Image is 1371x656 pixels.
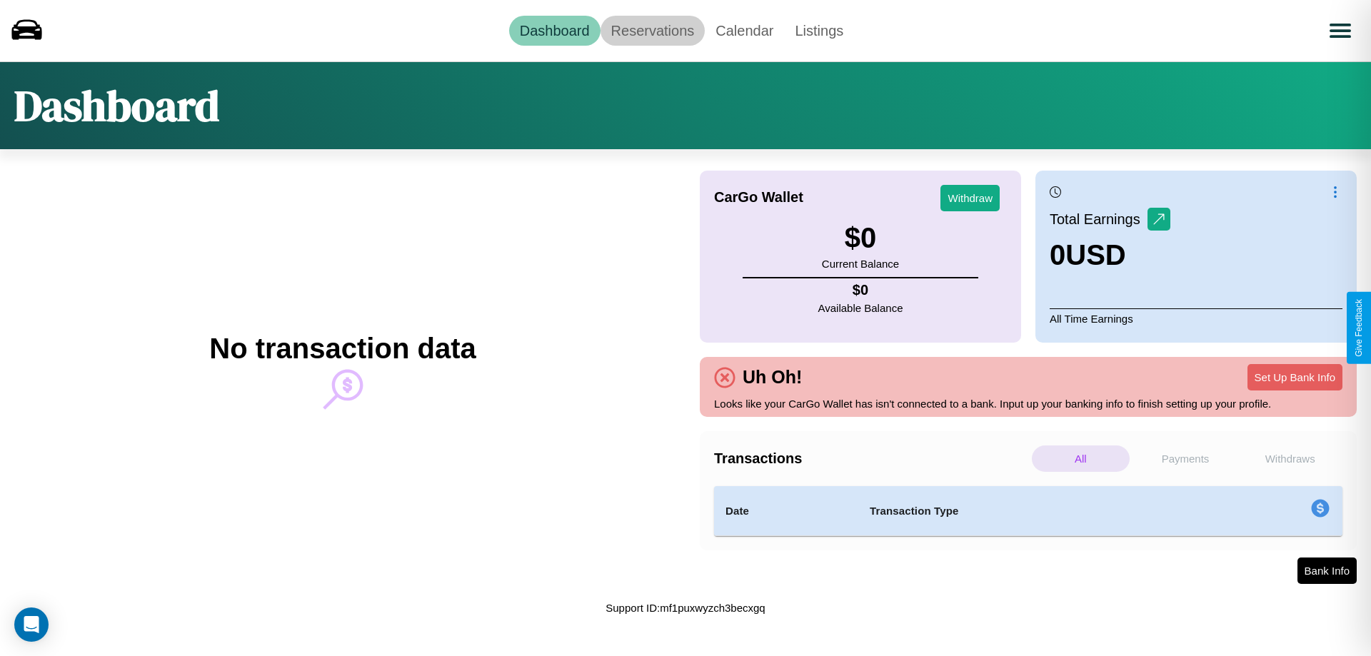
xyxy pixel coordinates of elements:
h4: Date [725,503,847,520]
button: Open menu [1320,11,1360,51]
table: simple table [714,486,1342,536]
button: Withdraw [940,185,1000,211]
h3: $ 0 [822,222,899,254]
p: All Time Earnings [1050,308,1342,328]
p: All [1032,445,1130,472]
p: Payments [1137,445,1235,472]
h4: CarGo Wallet [714,189,803,206]
p: Current Balance [822,254,899,273]
a: Listings [784,16,854,46]
div: Open Intercom Messenger [14,607,49,642]
div: Give Feedback [1354,299,1364,357]
h3: 0 USD [1050,239,1170,271]
button: Bank Info [1297,557,1357,584]
p: Total Earnings [1050,206,1147,232]
p: Support ID: mf1puxwyzch3becxgq [606,598,765,617]
p: Withdraws [1241,445,1339,472]
p: Looks like your CarGo Wallet has isn't connected to a bank. Input up your banking info to finish ... [714,394,1342,413]
h4: Transaction Type [870,503,1194,520]
p: Available Balance [818,298,903,318]
h4: Uh Oh! [735,367,809,388]
h4: $ 0 [818,282,903,298]
h1: Dashboard [14,76,219,135]
a: Dashboard [509,16,601,46]
h2: No transaction data [209,333,476,365]
a: Calendar [705,16,784,46]
button: Set Up Bank Info [1247,364,1342,390]
a: Reservations [601,16,705,46]
h4: Transactions [714,450,1028,467]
